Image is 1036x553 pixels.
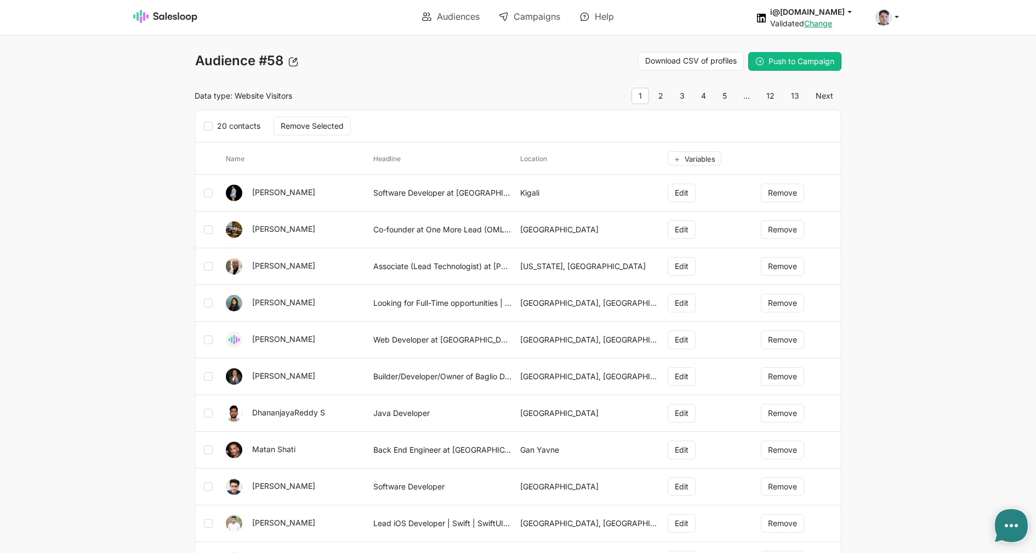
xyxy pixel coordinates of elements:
[761,514,804,533] button: Remove
[761,257,804,276] button: Remove
[673,88,692,104] a: 3
[252,261,315,270] a: [PERSON_NAME]
[252,224,315,233] a: [PERSON_NAME]
[668,514,696,533] button: Edit
[221,142,369,175] th: name
[252,187,315,197] a: [PERSON_NAME]
[369,358,516,395] td: Builder/Developer/Owner of Baglio Design Build Team
[761,477,804,496] button: Remove
[516,322,663,358] td: [GEOGRAPHIC_DATA], [GEOGRAPHIC_DATA]
[516,248,663,285] td: [US_STATE], [GEOGRAPHIC_DATA]
[770,19,862,28] div: Validated
[770,7,862,17] button: i@[DOMAIN_NAME]
[195,91,511,101] p: Data type: Website Visitors
[516,358,663,395] td: [GEOGRAPHIC_DATA], [GEOGRAPHIC_DATA]
[516,505,663,542] td: [GEOGRAPHIC_DATA], [GEOGRAPHIC_DATA]
[769,56,834,66] span: Push to Campaign
[638,52,744,71] a: Download CSV of profiles
[491,7,568,26] a: Campaigns
[195,52,284,69] span: Audience #58
[252,371,315,380] a: [PERSON_NAME]
[369,322,516,358] td: Web Developer at [GEOGRAPHIC_DATA]
[736,88,757,104] span: …
[369,505,516,542] td: Lead iOS Developer | Swift | SwiftUI | Objective-C | CI/CD | MVVM | iOS | MACOS | iPad | VIPER | ...
[761,367,804,386] button: Remove
[516,142,663,175] th: location
[784,88,806,104] a: 13
[516,285,663,322] td: [GEOGRAPHIC_DATA], [GEOGRAPHIC_DATA]
[761,294,804,312] button: Remove
[761,404,804,423] button: Remove
[204,119,267,133] label: 20 contacts
[651,88,670,104] a: 2
[668,330,696,349] button: Edit
[252,481,315,491] a: [PERSON_NAME]
[631,88,649,104] span: 1
[668,294,696,312] button: Edit
[133,10,198,23] img: Salesloop
[809,88,840,104] a: Next
[694,88,713,104] a: 4
[668,441,696,459] button: Edit
[715,88,734,104] a: 5
[516,432,663,469] td: Gan Yavne
[369,432,516,469] td: Back End Engineer at [GEOGRAPHIC_DATA] Networks
[516,469,663,505] td: [GEOGRAPHIC_DATA]
[668,477,696,496] button: Edit
[668,151,721,166] button: Variables
[414,7,487,26] a: Audiences
[369,175,516,212] td: Software Developer at [GEOGRAPHIC_DATA] Networks
[668,220,696,239] button: Edit
[748,52,841,71] button: Push to Campaign
[252,444,295,454] a: Matan Shati
[761,184,804,202] button: Remove
[369,248,516,285] td: Associate (Lead Technologist) at [PERSON_NAME]
[252,334,315,344] a: [PERSON_NAME]
[668,257,696,276] button: Edit
[668,404,696,423] button: Edit
[252,298,315,307] a: [PERSON_NAME]
[369,395,516,432] td: Java Developer
[761,441,804,459] button: Remove
[668,184,696,202] button: Edit
[759,88,782,104] a: 12
[516,395,663,432] td: [GEOGRAPHIC_DATA]
[369,469,516,505] td: Software Developer
[274,117,351,135] button: Remove Selected
[369,212,516,248] td: Co-founder at One More Lead (OML) | Organic Lead Generation | GTM Strategy | UGC AD Production | ...
[761,330,804,349] button: Remove
[516,175,663,212] td: Kigali
[516,212,663,248] td: [GEOGRAPHIC_DATA]
[685,155,715,163] span: Variables
[252,518,315,527] a: [PERSON_NAME]
[369,285,516,322] td: Looking for Full-Time opportunities | Master's in Business Analytics at The [GEOGRAPHIC_DATA][US_...
[252,408,325,417] a: DhananjayaReddy S
[761,220,804,239] button: Remove
[369,142,516,175] th: headline
[804,19,832,28] a: Change
[572,7,622,26] a: Help
[668,367,696,386] button: Edit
